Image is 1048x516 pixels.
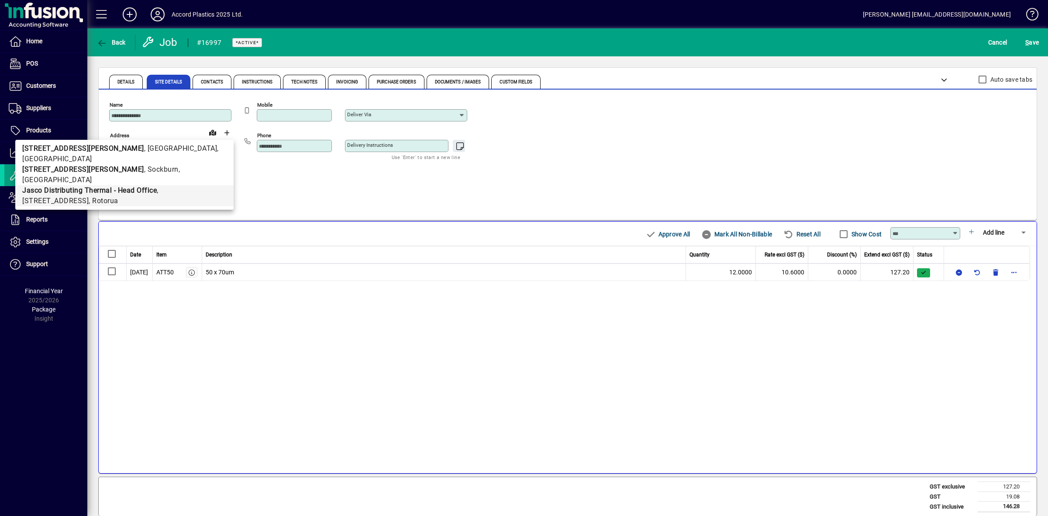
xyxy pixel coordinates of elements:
b: [STREET_ADDRESS][PERSON_NAME] [22,165,144,173]
b: Jasco Distributing Thermal - Head Office [22,186,157,194]
b: [STREET_ADDRESS][PERSON_NAME] [22,144,144,152]
span: , [GEOGRAPHIC_DATA] [144,144,217,152]
span: , Sockburn [144,165,179,173]
span: , Rotorua [89,197,118,205]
